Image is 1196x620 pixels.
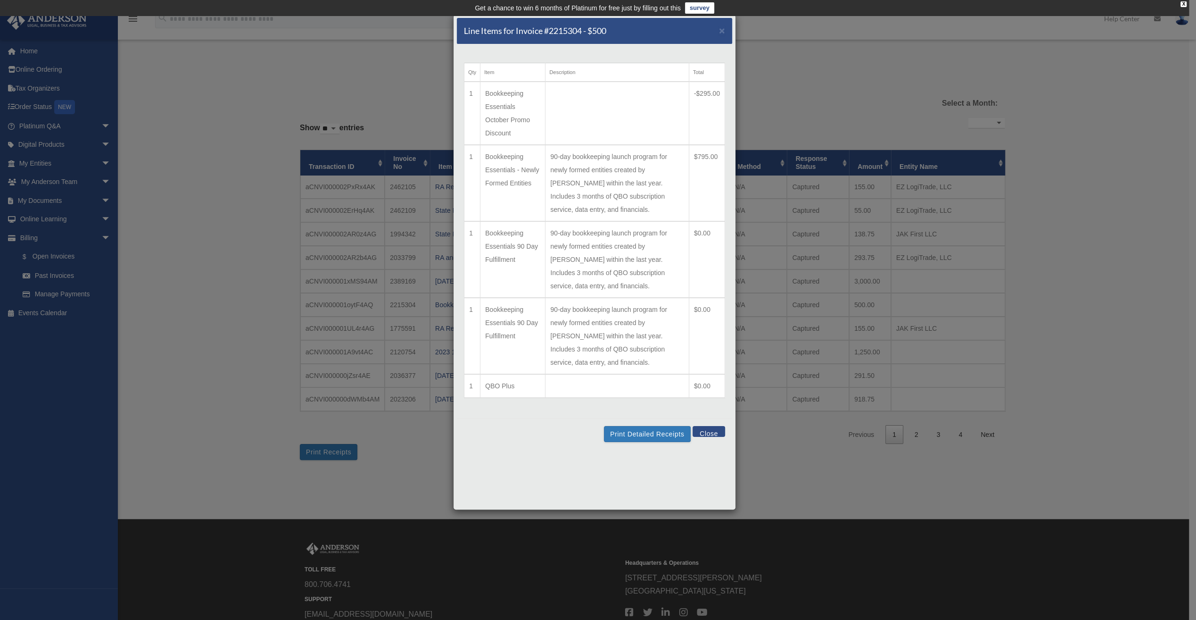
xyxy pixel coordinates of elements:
th: Total [689,63,725,82]
td: 1 [464,221,480,298]
td: 1 [464,374,480,398]
td: Bookkeeping Essentials - Newly Formed Entities [480,145,545,221]
th: Qty [464,63,480,82]
td: $0.00 [689,374,725,398]
button: Close [719,25,725,35]
td: Bookkeeping Essentials 90 Day Fulfillment [480,221,545,298]
td: 1 [464,145,480,221]
td: Bookkeeping Essentials 90 Day Fulfillment [480,298,545,374]
td: $795.00 [689,145,725,221]
th: Description [545,63,689,82]
td: QBO Plus [480,374,545,398]
td: 90-day bookkeeping launch program for newly formed entities created by [PERSON_NAME] within the l... [545,145,689,221]
div: close [1180,1,1187,7]
td: 90-day bookkeeping launch program for newly formed entities created by [PERSON_NAME] within the l... [545,298,689,374]
td: -$295.00 [689,82,725,145]
div: Get a chance to win 6 months of Platinum for free just by filling out this [475,2,681,14]
span: × [719,25,725,36]
td: Bookkeeping Essentials October Promo Discount [480,82,545,145]
td: 1 [464,298,480,374]
td: $0.00 [689,298,725,374]
td: 90-day bookkeeping launch program for newly formed entities created by [PERSON_NAME] within the l... [545,221,689,298]
td: $0.00 [689,221,725,298]
button: Print Detailed Receipts [604,426,690,442]
th: Item [480,63,545,82]
button: Close [693,426,725,437]
h5: Line Items for Invoice #2215304 - $500 [464,25,606,37]
td: 1 [464,82,480,145]
a: survey [685,2,714,14]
